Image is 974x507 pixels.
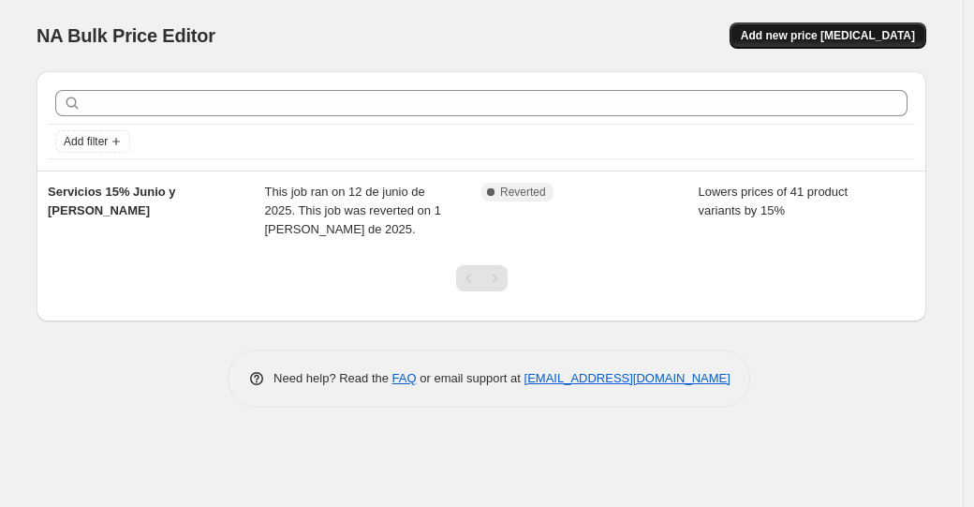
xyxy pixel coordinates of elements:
span: Need help? Read the [273,371,392,385]
span: Servicios 15% Junio y [PERSON_NAME] [48,185,176,217]
button: Add filter [55,130,130,153]
a: [EMAIL_ADDRESS][DOMAIN_NAME] [524,371,730,385]
span: Reverted [500,185,546,200]
span: Add new price [MEDICAL_DATA] [741,28,915,43]
span: or email support at [417,371,524,385]
span: NA Bulk Price Editor [37,25,215,46]
nav: Pagination [456,265,508,291]
span: Add filter [64,134,108,149]
a: FAQ [392,371,417,385]
button: Add new price [MEDICAL_DATA] [730,22,926,49]
span: This job ran on 12 de junio de 2025. This job was reverted on 1 [PERSON_NAME] de 2025. [265,185,441,236]
span: Lowers prices of 41 product variants by 15% [699,185,849,217]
